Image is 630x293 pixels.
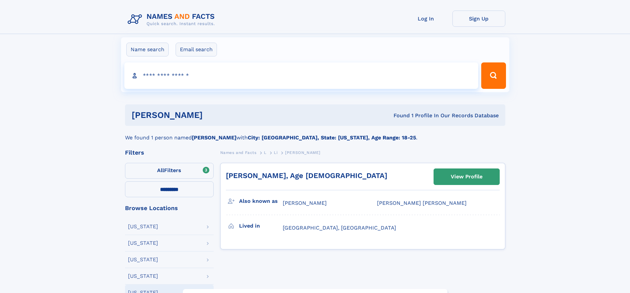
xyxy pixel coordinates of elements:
label: Email search [176,43,217,56]
span: Li [274,150,277,155]
span: L [264,150,267,155]
label: Filters [125,163,214,179]
h3: Also known as [239,196,283,207]
a: Names and Facts [220,148,257,157]
div: Browse Locations [125,205,214,211]
div: [US_STATE] [128,274,158,279]
a: Li [274,148,277,157]
div: Filters [125,150,214,156]
a: [PERSON_NAME], Age [DEMOGRAPHIC_DATA] [226,171,387,180]
span: [PERSON_NAME] [283,200,327,206]
span: [GEOGRAPHIC_DATA], [GEOGRAPHIC_DATA] [283,225,396,231]
div: View Profile [451,169,483,184]
a: L [264,148,267,157]
div: [US_STATE] [128,257,158,262]
img: Logo Names and Facts [125,11,220,28]
span: [PERSON_NAME] [PERSON_NAME] [377,200,467,206]
span: [PERSON_NAME] [285,150,320,155]
div: Found 1 Profile In Our Records Database [298,112,499,119]
b: [PERSON_NAME] [192,134,236,141]
b: City: [GEOGRAPHIC_DATA], State: [US_STATE], Age Range: 18-25 [248,134,416,141]
div: We found 1 person named with . [125,126,505,142]
a: View Profile [434,169,499,185]
span: All [157,167,164,173]
h3: Lived in [239,220,283,232]
a: Sign Up [452,11,505,27]
label: Name search [126,43,169,56]
h1: [PERSON_NAME] [132,111,298,119]
div: [US_STATE] [128,224,158,229]
a: Log In [399,11,452,27]
div: [US_STATE] [128,240,158,246]
button: Search Button [481,62,506,89]
input: search input [124,62,479,89]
